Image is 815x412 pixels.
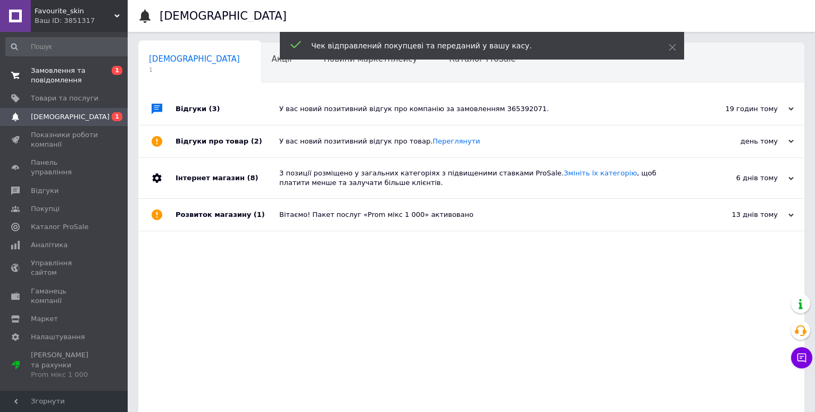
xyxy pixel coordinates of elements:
div: 13 днів тому [687,210,794,220]
span: 1 [112,112,122,121]
button: Чат з покупцем [791,347,812,368]
span: Показники роботи компанії [31,130,98,149]
span: (3) [209,105,220,113]
span: Замовлення та повідомлення [31,66,98,85]
span: (2) [251,137,262,145]
span: Аналітика [31,240,68,250]
input: Пошук [5,37,131,56]
div: Чек відправлений покупцеві та переданий у вашу касу. [311,40,642,51]
div: день тому [687,137,794,146]
span: (8) [247,174,258,182]
a: Змініть їх категорію [564,169,637,177]
a: Переглянути [433,137,480,145]
span: [DEMOGRAPHIC_DATA] [31,112,110,122]
span: 1 [149,66,240,74]
span: [PERSON_NAME] та рахунки [31,350,98,380]
div: Вітаємо! Пакет послуг «Prom мікс 1 000» активовано [279,210,687,220]
span: Покупці [31,204,60,214]
div: 3 позиції розміщено у загальних категоріях з підвищеними ставками ProSale. , щоб платити менше та... [279,169,687,188]
div: 6 днів тому [687,173,794,183]
div: Відгуки [176,93,279,125]
span: Маркет [31,314,58,324]
div: Ваш ID: 3851317 [35,16,128,26]
span: Управління сайтом [31,258,98,278]
span: Favourite_skin [35,6,114,16]
div: Інтернет магазин [176,158,279,198]
span: Налаштування [31,332,85,342]
span: Акції [272,54,292,64]
span: Товари та послуги [31,94,98,103]
span: 1 [112,66,122,75]
div: У вас новий позитивний відгук про компанію за замовленням 365392071. [279,104,687,114]
span: Панель управління [31,158,98,177]
div: Розвиток магазину [176,199,279,231]
div: У вас новий позитивний відгук про товар. [279,137,687,146]
span: Каталог ProSale [31,222,88,232]
div: Prom мікс 1 000 [31,370,98,380]
span: Гаманець компанії [31,287,98,306]
div: 19 годин тому [687,104,794,114]
span: Відгуки [31,186,59,196]
span: [DEMOGRAPHIC_DATA] [149,54,240,64]
h1: [DEMOGRAPHIC_DATA] [160,10,287,22]
span: (1) [254,211,265,218]
div: Відгуки про товар [176,125,279,157]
